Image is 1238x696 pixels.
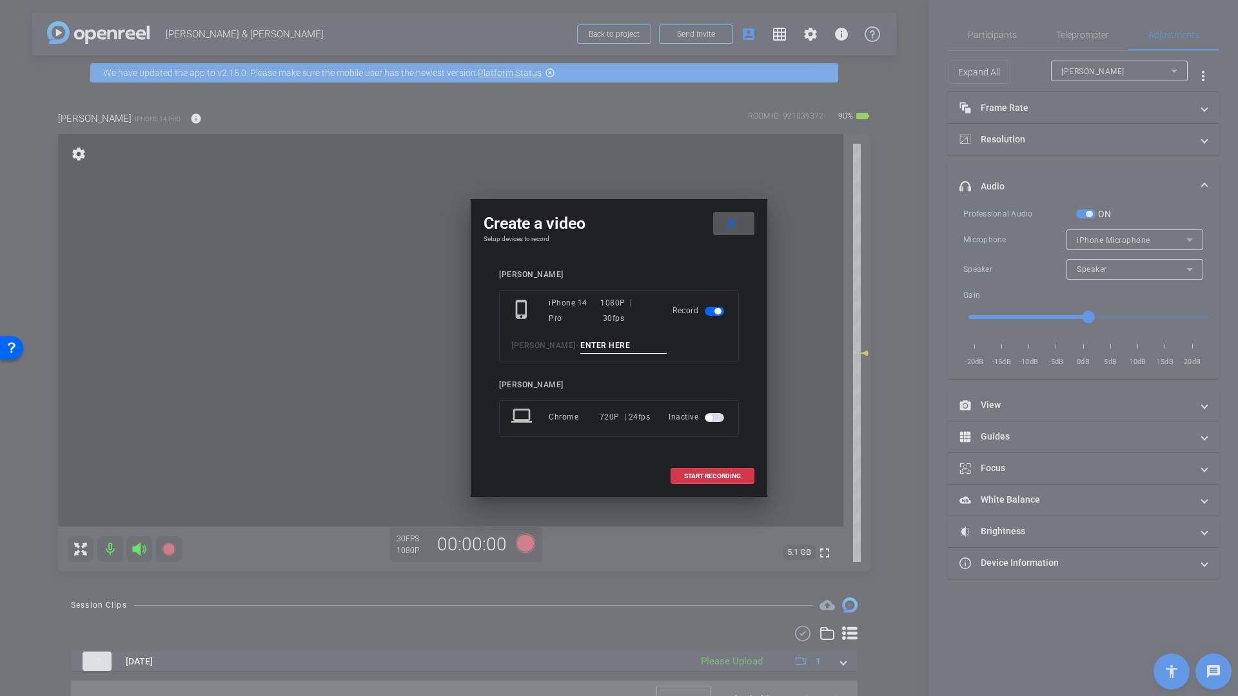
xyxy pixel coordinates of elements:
div: Record [673,295,727,326]
div: [PERSON_NAME] [499,380,739,390]
div: 1080P | 30fps [600,295,654,326]
span: - [576,341,579,350]
div: iPhone 14 Pro [549,295,600,326]
div: 720P | 24fps [600,405,651,429]
input: ENTER HERE [580,338,667,354]
div: [PERSON_NAME] [499,270,739,280]
div: Inactive [669,405,727,429]
button: START RECORDING [671,468,754,484]
mat-icon: laptop [511,405,535,429]
h4: Setup devices to record [484,235,754,243]
mat-icon: phone_iphone [511,299,535,322]
div: Chrome [549,405,600,429]
div: Create a video [484,212,754,235]
span: START RECORDING [684,473,741,479]
mat-icon: close [723,216,740,232]
span: [PERSON_NAME] [511,341,576,350]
